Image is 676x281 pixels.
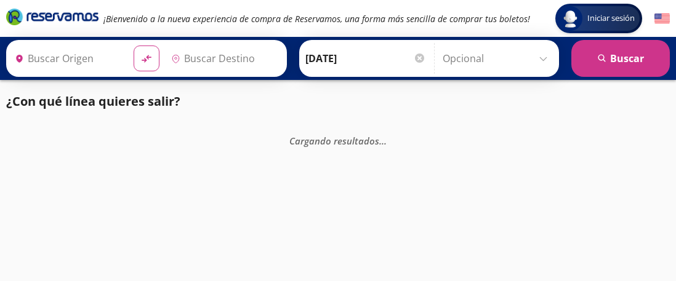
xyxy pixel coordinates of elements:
span: Iniciar sesión [582,12,640,25]
i: Brand Logo [6,7,99,26]
button: English [654,11,670,26]
em: ¡Bienvenido a la nueva experiencia de compra de Reservamos, una forma más sencilla de comprar tus... [103,13,530,25]
span: . [384,134,387,146]
em: Cargando resultados [289,134,387,146]
input: Opcional [443,43,553,74]
p: ¿Con qué línea quieres salir? [6,92,180,111]
span: . [379,134,382,146]
input: Buscar Destino [166,43,280,74]
span: . [382,134,384,146]
button: Buscar [571,40,670,77]
a: Brand Logo [6,7,99,30]
input: Buscar Origen [10,43,124,74]
input: Elegir Fecha [305,43,426,74]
